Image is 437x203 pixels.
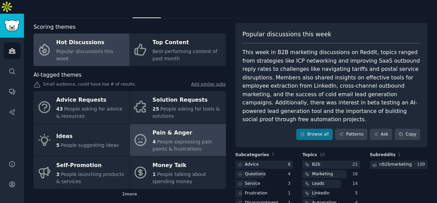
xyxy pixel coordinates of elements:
a: Browse all [296,129,333,140]
span: People asking for advice & resources [56,106,123,119]
span: Scoring themes [33,23,76,31]
div: 100 [417,162,427,168]
span: 1 [398,152,401,157]
a: Advice Requests43People asking for advice & resources [33,91,129,124]
a: Self-Promotion3People launching products & services [33,156,129,189]
a: Ideas5People suggesting ideas [33,124,129,156]
a: r/b2bmarketing100 [370,161,427,169]
div: B2b [312,162,320,168]
span: Subreddits [370,152,396,158]
div: Service [245,181,260,187]
a: Solution Requests25People asking for tools & solutions [130,91,226,124]
span: 7 [272,152,274,157]
a: Ask [370,129,392,140]
span: 1 [152,172,156,177]
img: GummySearch logo [4,20,20,32]
div: Hot Discussions [56,37,126,48]
div: 4 [288,171,293,177]
div: r/ b2bmarketing [379,162,412,168]
a: Add similar subs [191,81,226,89]
span: People expressing pain points & frustrations [152,139,212,152]
a: Patterns [335,129,367,140]
a: Service3 [235,180,293,188]
div: Leads [312,181,324,187]
div: Money Talk [152,160,222,171]
a: Pain & Anger4People expressing pain points & frustrations [130,124,226,156]
span: 4 [152,139,156,144]
span: Topics [302,152,317,158]
button: Copy [395,129,420,140]
span: 3 [56,172,60,177]
div: 1 [288,190,293,196]
a: Leads14 [302,180,360,188]
div: Top Content [152,37,222,48]
a: Marketing16 [302,170,360,179]
div: 8 [288,162,293,168]
a: Questions4 [235,170,293,179]
div: 14 [353,181,360,187]
span: People suggesting ideas [61,142,119,148]
div: Ideas [56,131,119,142]
div: Questions [245,171,266,177]
span: People launching products & services [56,172,124,184]
div: Linkedin [312,190,329,196]
span: People asking for tools & solutions [152,106,220,119]
span: AI-tagged themes [33,71,82,79]
div: Frustration [245,190,268,196]
div: 2 more [33,189,226,200]
a: Hot DiscussionsPopular discussions this week [33,34,129,66]
span: Subcategories [235,152,269,158]
div: Self-Promotion [56,160,126,171]
span: 43 [56,106,63,112]
div: 21 [353,162,360,168]
a: Frustration1 [235,189,293,198]
span: 10 [319,152,325,157]
span: People talking about spending money [152,172,206,184]
div: 3 [288,181,293,187]
a: Advice8 [235,161,293,169]
div: 16 [353,171,360,177]
span: 5 [56,142,60,148]
div: This week in B2B marketing discussions on Reddit, topics ranged from strategies like ICP networki... [243,48,421,124]
a: B2b21 [302,161,360,169]
div: 5 [355,190,360,196]
span: Best-performing content of past month [152,49,217,61]
span: Popular discussions this week [243,30,331,39]
div: Marketing [312,171,333,177]
span: 25 [152,106,159,112]
div: Solution Requests [152,95,222,106]
div: Advice Requests [56,95,126,106]
div: Small audience, could have low # of results. [33,81,226,89]
a: Linkedin5 [302,189,360,198]
div: Pain & Anger [152,127,222,138]
a: Money Talk1People talking about spending money [130,156,226,189]
span: Popular discussions this week [56,49,113,61]
div: Advice [245,162,259,168]
a: Top ContentBest-performing content of past month [130,34,226,66]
